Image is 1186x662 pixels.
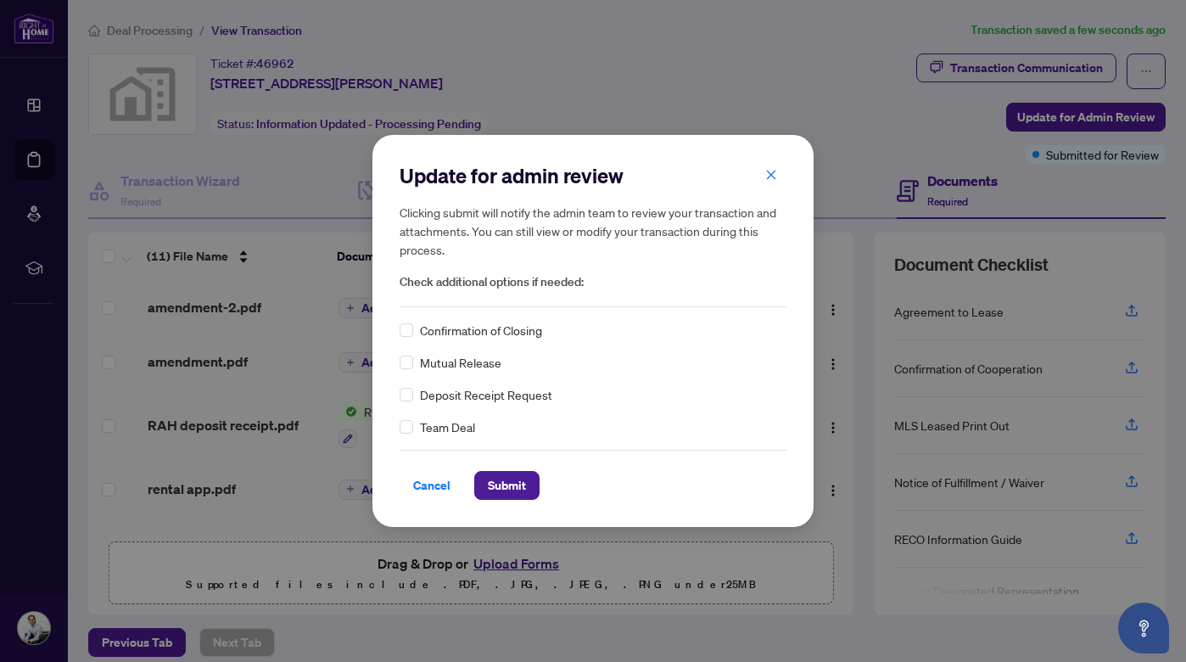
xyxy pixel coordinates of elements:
[474,471,540,500] button: Submit
[400,471,464,500] button: Cancel
[488,472,526,499] span: Submit
[420,418,475,436] span: Team Deal
[420,321,542,339] span: Confirmation of Closing
[1118,603,1169,654] button: Open asap
[400,272,786,292] span: Check additional options if needed:
[420,353,501,372] span: Mutual Release
[400,203,786,259] h5: Clicking submit will notify the admin team to review your transaction and attachments. You can st...
[765,169,777,181] span: close
[413,472,450,499] span: Cancel
[420,385,552,404] span: Deposit Receipt Request
[400,162,786,189] h2: Update for admin review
